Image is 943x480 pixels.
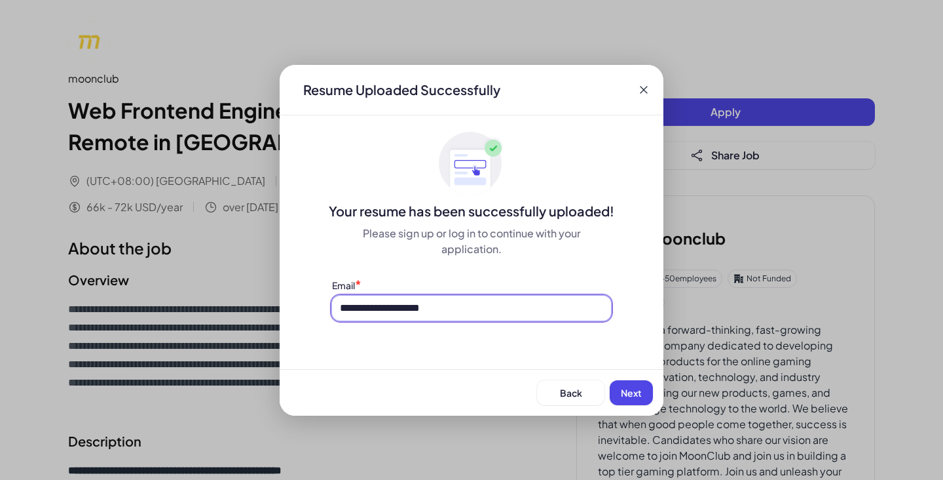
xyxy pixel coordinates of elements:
[560,387,582,399] span: Back
[293,81,511,99] div: Resume Uploaded Successfully
[332,226,611,257] div: Please sign up or log in to continue with your application.
[537,380,604,405] button: Back
[280,202,663,220] div: Your resume has been successfully uploaded!
[621,387,642,399] span: Next
[439,131,504,197] img: ApplyedMaskGroup3.svg
[610,380,653,405] button: Next
[332,279,355,291] label: Email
